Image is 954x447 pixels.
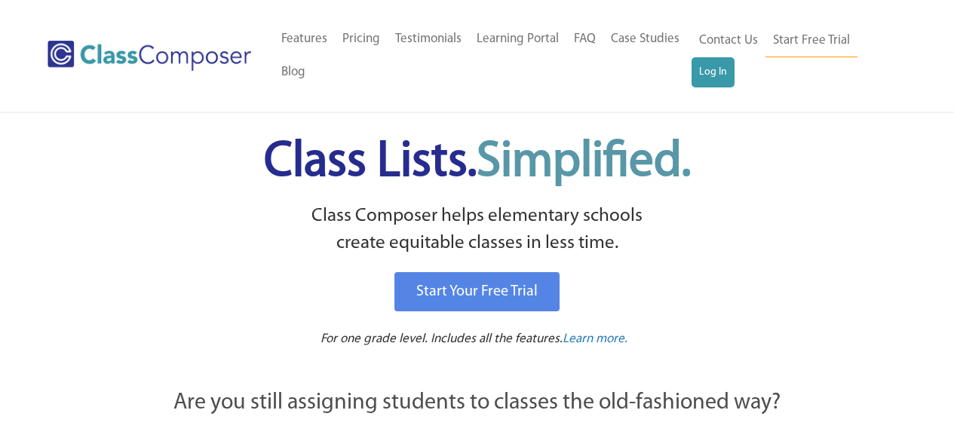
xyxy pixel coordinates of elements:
[335,23,388,56] a: Pricing
[274,56,313,89] a: Blog
[394,272,560,311] a: Start Your Free Trial
[388,23,469,56] a: Testimonials
[93,387,862,420] p: Are you still assigning students to classes the old-fashioned way?
[274,23,335,56] a: Features
[765,24,857,58] a: Start Free Trial
[90,203,864,258] p: Class Composer helps elementary schools create equitable classes in less time.
[692,24,895,87] nav: Header Menu
[264,138,691,187] span: Class Lists.
[416,284,538,299] span: Start Your Free Trial
[603,23,687,56] a: Case Studies
[48,41,251,71] img: Class Composer
[477,138,691,187] span: Simplified.
[692,24,765,57] a: Contact Us
[692,57,735,87] a: Log In
[566,23,603,56] a: FAQ
[563,330,627,349] a: Learn more.
[563,332,627,345] span: Learn more.
[469,23,566,56] a: Learning Portal
[274,23,692,89] nav: Header Menu
[321,332,563,345] span: For one grade level. Includes all the features.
